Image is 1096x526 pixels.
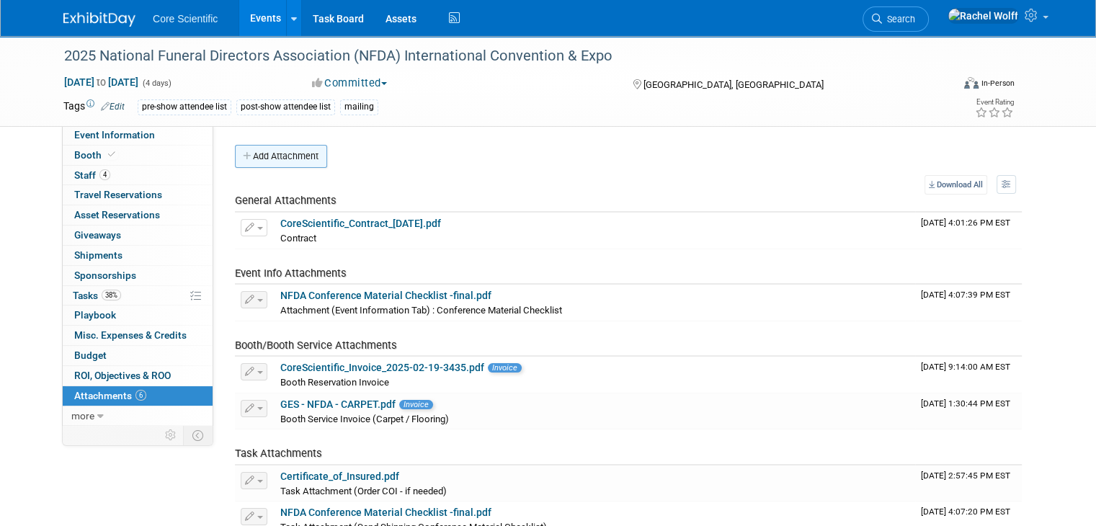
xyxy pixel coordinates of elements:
span: Booth Reservation Invoice [280,377,389,388]
img: ExhibitDay [63,12,135,27]
a: CoreScientific_Invoice_2025-02-19-3435.pdf [280,362,484,373]
span: Budget [74,349,107,361]
a: NFDA Conference Material Checklist -final.pdf [280,507,491,518]
img: Format-Inperson.png [964,77,979,89]
span: Shipments [74,249,122,261]
div: In-Person [981,78,1015,89]
a: CoreScientific_Contract_[DATE].pdf [280,218,441,229]
span: [DATE] [DATE] [63,76,139,89]
a: Edit [101,102,125,112]
span: 38% [102,290,121,300]
a: Shipments [63,246,213,265]
a: Playbook [63,306,213,325]
div: post-show attendee list [236,99,335,115]
td: Upload Timestamp [915,285,1022,321]
span: Search [882,14,915,24]
span: Sponsorships [74,269,136,281]
td: Personalize Event Tab Strip [159,426,184,445]
span: Upload Timestamp [921,362,1010,372]
span: Staff [74,169,110,181]
a: Travel Reservations [63,185,213,205]
a: NFDA Conference Material Checklist -final.pdf [280,290,491,301]
span: 4 [99,169,110,180]
a: GES - NFDA - CARPET.pdf [280,398,396,410]
td: Upload Timestamp [915,357,1022,393]
span: Playbook [74,309,116,321]
span: Upload Timestamp [921,290,1010,300]
button: Committed [307,76,393,91]
span: Asset Reservations [74,209,160,220]
a: more [63,406,213,426]
a: Attachments6 [63,386,213,406]
span: ROI, Objectives & ROO [74,370,171,381]
a: Giveaways [63,226,213,245]
span: Upload Timestamp [921,218,1010,228]
span: Contract [280,233,316,244]
span: more [71,410,94,422]
span: Event Information [74,129,155,141]
button: Add Attachment [235,145,327,168]
span: Invoice [399,400,433,409]
div: pre-show attendee list [138,99,231,115]
span: Invoice [488,363,522,373]
td: Tags [63,99,125,115]
div: Event Format [874,75,1015,97]
a: Asset Reservations [63,205,213,225]
a: Budget [63,346,213,365]
a: Download All [925,175,987,195]
span: Travel Reservations [74,189,162,200]
a: Tasks38% [63,286,213,306]
td: Upload Timestamp [915,393,1022,429]
span: 6 [135,390,146,401]
span: (4 days) [141,79,171,88]
a: Search [863,6,929,32]
span: Upload Timestamp [921,507,1010,517]
a: Misc. Expenses & Credits [63,326,213,345]
div: Event Rating [975,99,1014,106]
span: Event Info Attachments [235,267,347,280]
span: to [94,76,108,88]
span: [GEOGRAPHIC_DATA], [GEOGRAPHIC_DATA] [643,79,824,90]
img: Rachel Wolff [948,8,1019,24]
span: Booth/Booth Service Attachments [235,339,397,352]
div: 2025 National Funeral Directors Association (NFDA) International Convention & Expo [59,43,934,69]
span: Giveaways [74,229,121,241]
td: Toggle Event Tabs [184,426,213,445]
span: Misc. Expenses & Credits [74,329,187,341]
a: Booth [63,146,213,165]
a: Event Information [63,125,213,145]
span: Upload Timestamp [921,398,1010,409]
span: Booth [74,149,118,161]
span: Attachments [74,390,146,401]
a: ROI, Objectives & ROO [63,366,213,385]
span: Task Attachment (Order COI - if needed) [280,486,447,496]
span: General Attachments [235,194,337,207]
span: Booth Service Invoice (Carpet / Flooring) [280,414,449,424]
td: Upload Timestamp [915,213,1022,249]
a: Staff4 [63,166,213,185]
i: Booth reservation complete [108,151,115,159]
span: Task Attachments [235,447,322,460]
td: Upload Timestamp [915,465,1022,502]
span: Tasks [73,290,121,301]
span: Upload Timestamp [921,471,1010,481]
a: Certificate_of_Insured.pdf [280,471,399,482]
a: Sponsorships [63,266,213,285]
div: mailing [340,99,378,115]
span: Attachment (Event Information Tab) : Conference Material Checklist [280,305,562,316]
span: Core Scientific [153,13,218,24]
